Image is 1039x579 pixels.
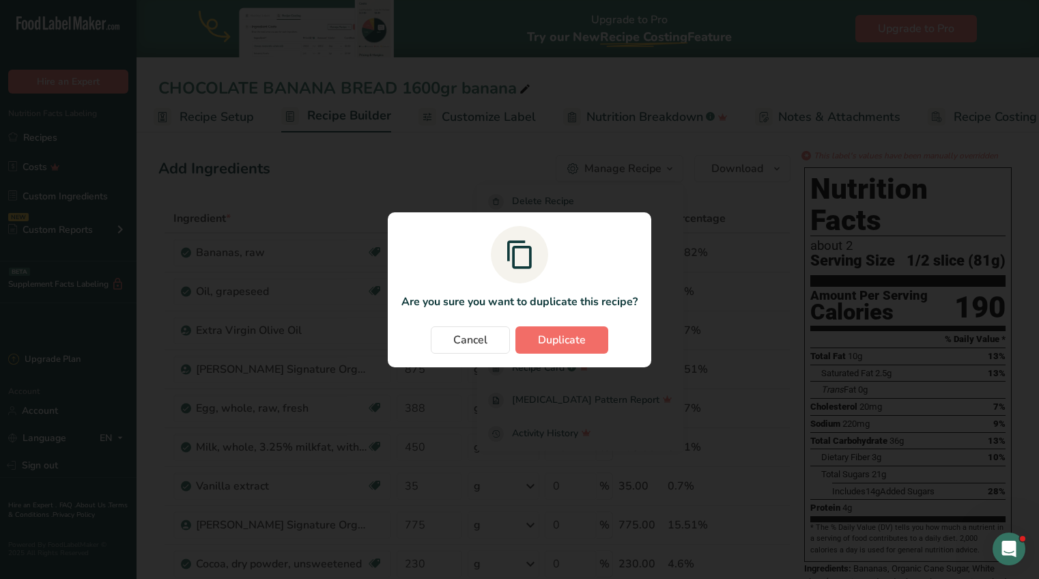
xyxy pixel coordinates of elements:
p: Are you sure you want to duplicate this recipe? [401,294,638,310]
button: Cancel [431,326,510,354]
span: Cancel [453,332,487,348]
span: Duplicate [538,332,586,348]
iframe: Intercom live chat [993,533,1025,565]
button: Duplicate [515,326,608,354]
